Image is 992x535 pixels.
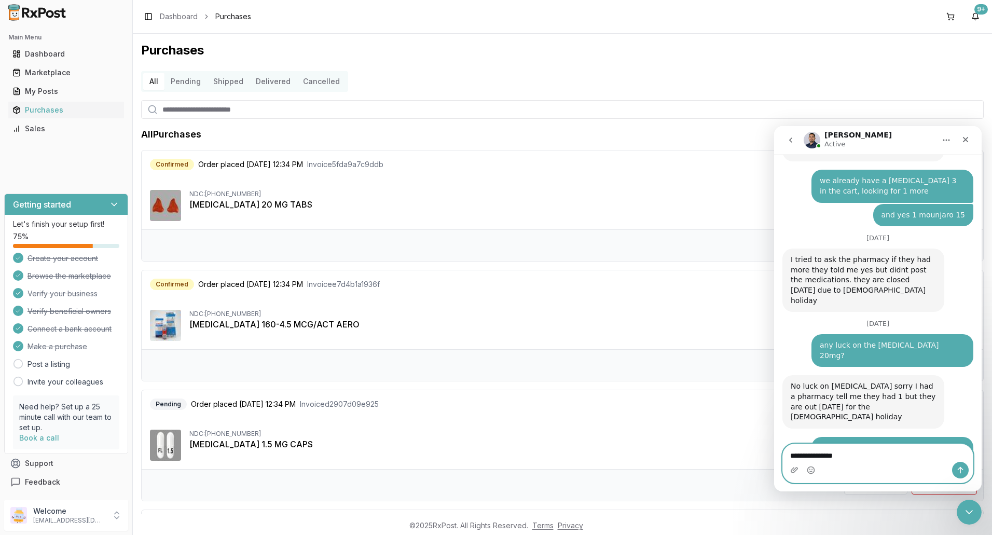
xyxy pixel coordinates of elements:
span: Order placed [DATE] 12:34 PM [191,399,296,409]
div: NDC: [PHONE_NUMBER] [189,310,975,318]
div: Confirmed [150,279,194,290]
button: Dashboard [4,46,128,62]
div: [MEDICAL_DATA] 160-4.5 MCG/ACT AERO [189,318,975,331]
p: Welcome [33,506,105,516]
iframe: Intercom live chat [957,500,982,525]
div: Purchases [12,105,120,115]
a: Dashboard [160,11,198,22]
button: Delivered [250,73,297,90]
h1: Purchases [141,42,984,59]
span: 75 % [13,231,29,242]
button: Cancelled [297,73,346,90]
h3: Getting started [13,198,71,211]
a: Privacy [558,521,583,530]
div: 9+ [974,4,988,15]
h2: Main Menu [8,33,124,42]
a: Terms [532,521,554,530]
div: NDC: [PHONE_NUMBER] [189,430,975,438]
div: Confirmed [150,159,194,170]
span: Make a purchase [27,341,87,352]
a: Invite your colleagues [27,377,103,387]
div: My Posts [12,86,120,97]
button: Support [4,454,128,473]
span: Feedback [25,477,60,487]
button: Shipped [207,73,250,90]
button: 9+ [967,8,984,25]
span: Invoice 5fda9a7c9ddb [307,159,383,170]
button: Sales [4,120,128,137]
span: Invoice d2907d09e925 [300,399,379,409]
span: Order placed [DATE] 12:34 PM [198,159,303,170]
button: Purchases [4,102,128,118]
nav: breadcrumb [160,11,251,22]
button: Pending [164,73,207,90]
div: Pending [150,399,187,410]
a: Post a listing [27,359,70,369]
img: User avatar [10,507,27,524]
div: NDC: [PHONE_NUMBER] [189,190,975,198]
button: Marketplace [4,64,128,81]
a: My Posts [8,82,124,101]
a: Purchases [8,101,124,119]
img: RxPost Logo [4,4,71,21]
span: Browse the marketplace [27,271,111,281]
div: [MEDICAL_DATA] 1.5 MG CAPS [189,438,975,450]
div: Dashboard [12,49,120,59]
button: All [143,73,164,90]
span: Connect a bank account [27,324,112,334]
button: Feedback [4,473,128,491]
a: Book a call [19,433,59,442]
img: Xarelto 20 MG TABS [150,190,181,221]
p: Need help? Set up a 25 minute call with our team to set up. [19,402,113,433]
a: Marketplace [8,63,124,82]
div: Sales [12,124,120,134]
iframe: Intercom live chat [774,126,982,491]
span: Verify your business [27,289,98,299]
p: Let's finish your setup first! [13,219,119,229]
div: Marketplace [12,67,120,78]
div: [MEDICAL_DATA] 20 MG TABS [189,198,975,211]
a: Dashboard [8,45,124,63]
p: [EMAIL_ADDRESS][DOMAIN_NAME] [33,516,105,525]
a: Sales [8,119,124,138]
span: Invoice e7d4b1a1936f [307,279,380,290]
img: Symbicort 160-4.5 MCG/ACT AERO [150,310,181,341]
h1: All Purchases [141,127,201,142]
span: Purchases [215,11,251,22]
span: Create your account [27,253,98,264]
img: Vraylar 1.5 MG CAPS [150,430,181,461]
